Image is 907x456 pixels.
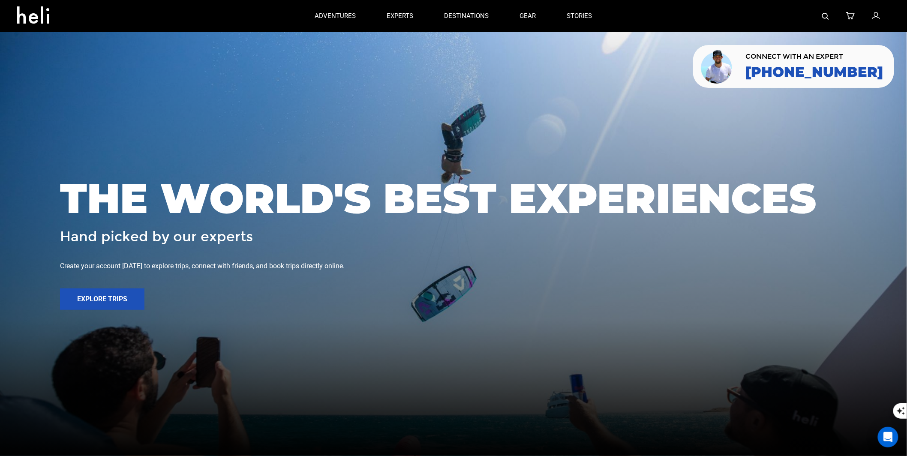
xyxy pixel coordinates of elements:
[60,261,847,271] div: Create your account [DATE] to explore trips, connect with friends, and book trips directly online.
[746,64,883,80] a: [PHONE_NUMBER]
[60,176,817,221] span: THE WORLD'S BEST EXPERIENCES
[60,288,144,310] button: Explore Trips
[746,53,883,60] span: CONNECT WITH AN EXPERT
[444,12,489,21] p: destinations
[60,229,253,244] span: Hand picked by our experts
[387,12,414,21] p: experts
[822,13,829,20] img: search-bar-icon.svg
[315,12,356,21] p: adventures
[700,48,735,84] img: contact our team
[878,427,898,447] div: Open Intercom Messenger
